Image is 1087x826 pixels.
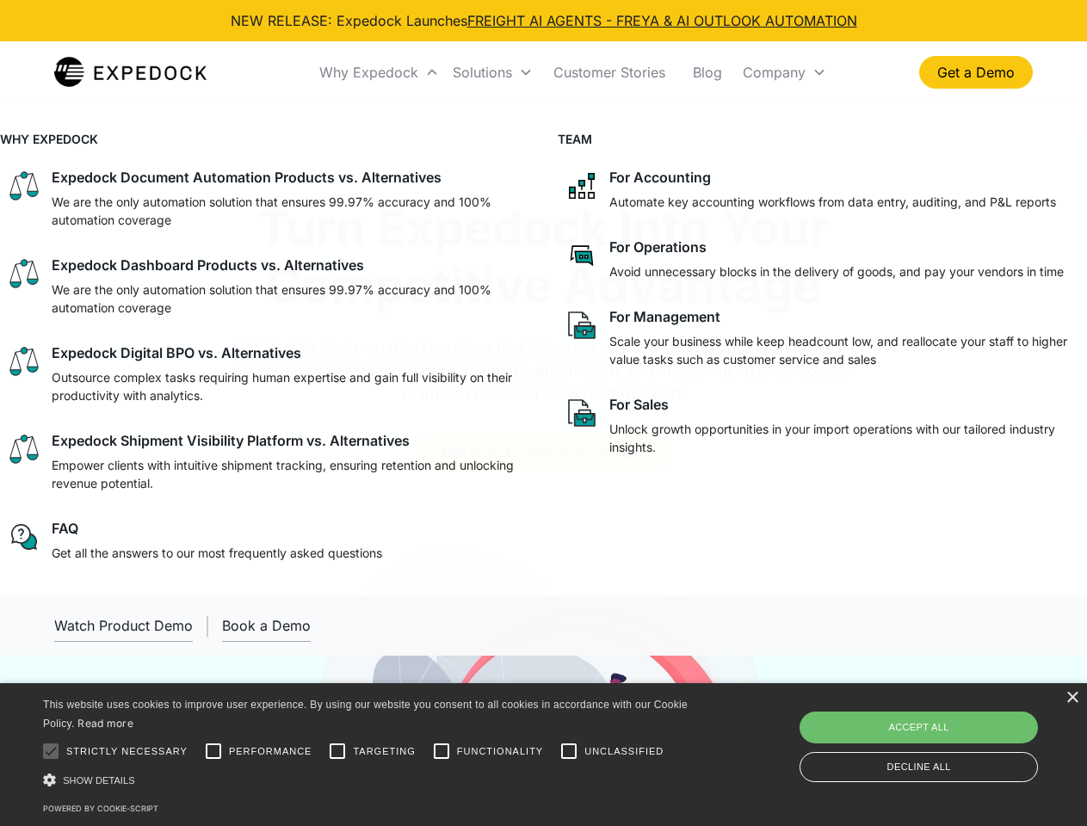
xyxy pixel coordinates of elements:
div: Expedock Digital BPO vs. Alternatives [52,344,301,361]
a: FREIGHT AI AGENTS - FREYA & AI OUTLOOK AUTOMATION [467,12,857,29]
a: Book a Demo [222,610,311,642]
div: Why Expedock [319,64,418,81]
div: NEW RELEASE: Expedock Launches [231,10,857,31]
a: Customer Stories [540,43,679,102]
div: For Accounting [609,169,711,186]
div: Solutions [446,43,540,102]
img: scale icon [7,432,41,466]
span: Unclassified [584,744,664,759]
img: regular chat bubble icon [7,520,41,554]
div: Expedock Shipment Visibility Platform vs. Alternatives [52,432,410,449]
img: scale icon [7,256,41,291]
span: Strictly necessary [66,744,188,759]
p: We are the only automation solution that ensures 99.97% accuracy and 100% automation coverage [52,193,523,229]
div: Book a Demo [222,617,311,634]
div: For Operations [609,238,707,256]
p: Unlock growth opportunities in your import operations with our tailored industry insights. [609,420,1081,456]
p: Outsource complex tasks requiring human expertise and gain full visibility on their productivity ... [52,368,523,404]
img: scale icon [7,169,41,203]
p: Automate key accounting workflows from data entry, auditing, and P&L reports [609,193,1056,211]
img: paper and bag icon [565,396,599,430]
a: Powered by cookie-script [43,804,158,813]
img: rectangular chat bubble icon [565,238,599,273]
p: Avoid unnecessary blocks in the delivery of goods, and pay your vendors in time [609,262,1064,280]
div: Solutions [453,64,512,81]
span: Functionality [457,744,543,759]
p: Get all the answers to our most frequently asked questions [52,544,382,562]
div: Why Expedock [312,43,446,102]
a: Blog [679,43,736,102]
span: Targeting [353,744,415,759]
img: scale icon [7,344,41,379]
div: Expedock Document Automation Products vs. Alternatives [52,169,442,186]
p: We are the only automation solution that ensures 99.97% accuracy and 100% automation coverage [52,280,523,317]
span: Performance [229,744,312,759]
a: home [54,55,207,89]
p: Empower clients with intuitive shipment tracking, ensuring retention and unlocking revenue potent... [52,456,523,492]
p: Scale your business while keep headcount low, and reallocate your staff to higher value tasks suc... [609,332,1081,368]
img: Expedock Logo [54,55,207,89]
a: Get a Demo [919,56,1033,89]
div: For Sales [609,396,669,413]
a: Read more [77,717,133,730]
span: Show details [63,775,135,786]
iframe: Chat Widget [800,640,1087,826]
img: network like icon [565,169,599,203]
div: Expedock Dashboard Products vs. Alternatives [52,256,364,274]
div: For Management [609,308,720,325]
a: open lightbox [54,610,193,642]
div: Watch Product Demo [54,617,193,634]
div: Show details [43,771,694,789]
span: This website uses cookies to improve user experience. By using our website you consent to all coo... [43,699,688,730]
div: Company [736,43,833,102]
div: Company [743,64,806,81]
img: paper and bag icon [565,308,599,342]
div: FAQ [52,520,78,537]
